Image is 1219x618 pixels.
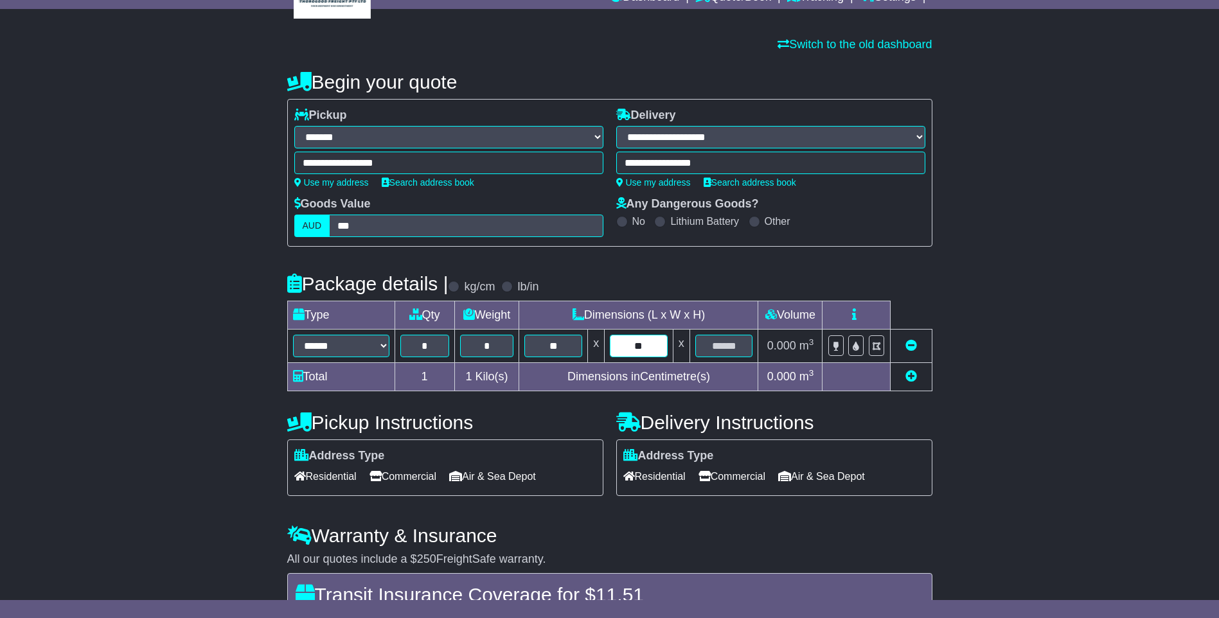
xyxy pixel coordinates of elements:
[294,197,371,211] label: Goods Value
[517,280,538,294] label: lb/in
[765,215,790,227] label: Other
[632,215,645,227] label: No
[417,552,436,565] span: 250
[673,330,690,363] td: x
[454,301,519,330] td: Weight
[588,330,605,363] td: x
[395,301,454,330] td: Qty
[287,273,449,294] h4: Package details |
[809,368,814,378] sup: 3
[296,584,924,605] h4: Transit Insurance Coverage for $
[616,197,759,211] label: Any Dangerous Goods?
[616,177,691,188] a: Use my address
[464,280,495,294] label: kg/cm
[449,466,536,486] span: Air & Sea Depot
[294,449,385,463] label: Address Type
[369,466,436,486] span: Commercial
[616,412,932,433] h4: Delivery Instructions
[778,466,865,486] span: Air & Sea Depot
[294,109,347,123] label: Pickup
[698,466,765,486] span: Commercial
[287,552,932,567] div: All our quotes include a $ FreightSafe warranty.
[287,525,932,546] h4: Warranty & Insurance
[287,71,932,93] h4: Begin your quote
[616,109,676,123] label: Delivery
[778,38,932,51] a: Switch to the old dashboard
[287,301,395,330] td: Type
[465,370,472,383] span: 1
[294,177,369,188] a: Use my address
[382,177,474,188] a: Search address book
[454,363,519,391] td: Kilo(s)
[704,177,796,188] a: Search address book
[799,370,814,383] span: m
[767,339,796,352] span: 0.000
[287,412,603,433] h4: Pickup Instructions
[519,363,758,391] td: Dimensions in Centimetre(s)
[758,301,823,330] td: Volume
[905,339,917,352] a: Remove this item
[799,339,814,352] span: m
[395,363,454,391] td: 1
[767,370,796,383] span: 0.000
[623,449,714,463] label: Address Type
[905,370,917,383] a: Add new item
[519,301,758,330] td: Dimensions (L x W x H)
[287,363,395,391] td: Total
[623,466,686,486] span: Residential
[294,466,357,486] span: Residential
[809,337,814,347] sup: 3
[294,215,330,237] label: AUD
[670,215,739,227] label: Lithium Battery
[596,584,644,605] span: 11.51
